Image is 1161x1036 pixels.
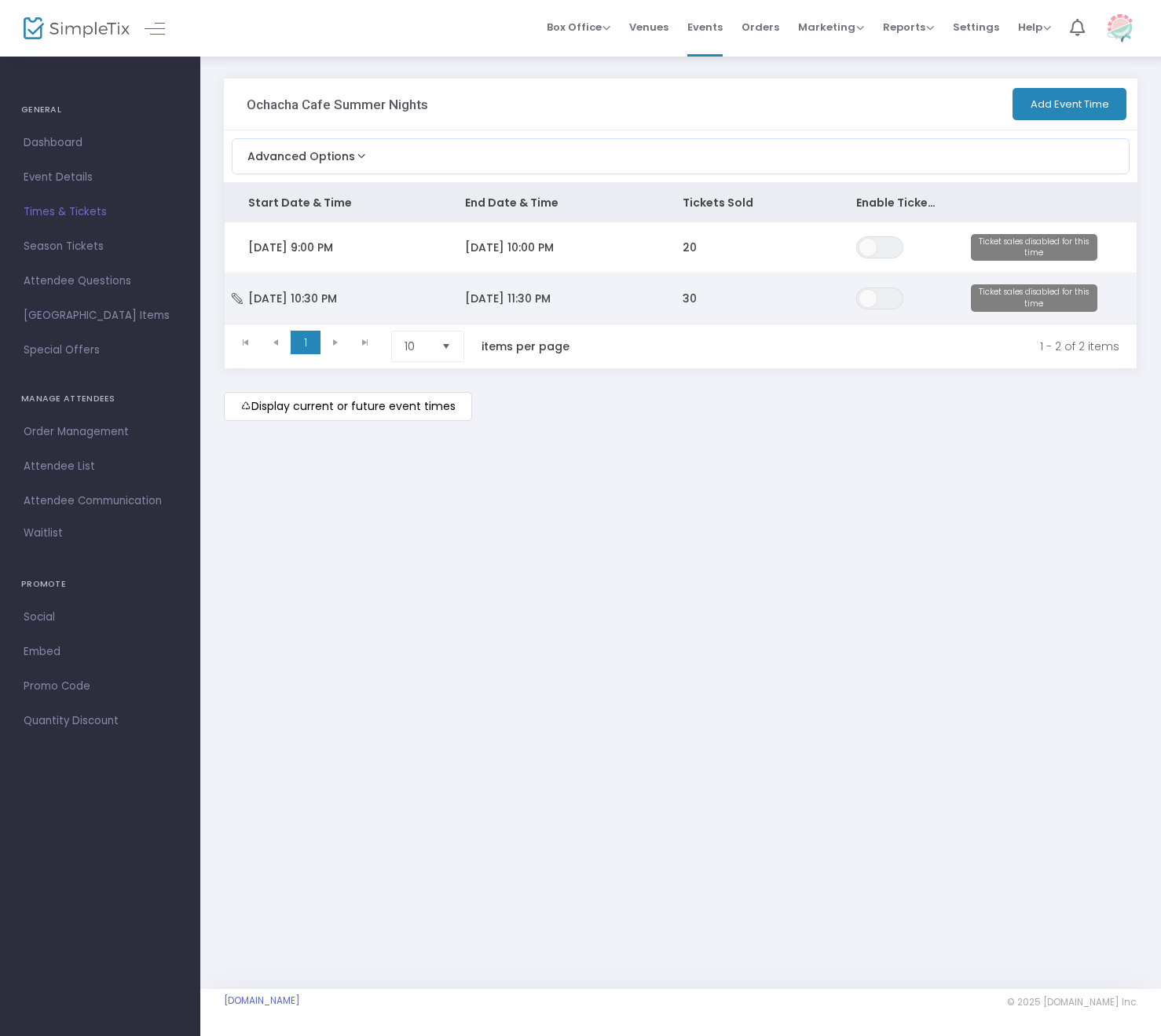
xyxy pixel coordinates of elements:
span: Ticket sales disabled for this time [971,284,1097,312]
span: Promo Code [24,676,177,697]
span: Embed [24,642,177,662]
span: Page 1 [291,331,320,354]
span: Ticket sales disabled for this time [971,234,1097,262]
a: [DOMAIN_NAME] [224,994,300,1007]
button: Select [435,331,457,361]
span: 30 [683,291,697,306]
th: Start Date & Time [225,183,441,222]
h4: PROMOTE [21,569,179,600]
span: 20 [683,240,697,255]
span: Reports [883,20,934,35]
m-button: Display current or future event times [224,392,472,421]
span: Attendee List [24,456,177,477]
span: Season Tickets [24,236,177,257]
div: Data table [225,183,1137,324]
span: Events [687,7,723,47]
span: Box Office [547,20,610,35]
span: [GEOGRAPHIC_DATA] Items [24,306,177,326]
h4: MANAGE ATTENDEES [21,383,179,415]
th: Tickets Sold [659,183,833,222]
label: items per page [482,339,570,354]
span: [DATE] 10:30 PM [248,291,337,306]
span: Waitlist [24,525,63,541]
span: Order Management [24,422,177,442]
th: Enable Ticket Sales [833,183,963,222]
span: [DATE] 10:00 PM [465,240,554,255]
span: Attendee Questions [24,271,177,291]
span: Quantity Discount [24,711,177,731]
span: [DATE] 9:00 PM [248,240,333,255]
span: Attendee Communication [24,491,177,511]
span: Venues [629,7,668,47]
span: Dashboard [24,133,177,153]
span: [DATE] 11:30 PM [465,291,551,306]
button: Add Event Time [1013,88,1126,120]
button: Advanced Options [233,139,369,165]
kendo-pager-info: 1 - 2 of 2 items [602,331,1119,362]
th: End Date & Time [441,183,658,222]
h3: Ochacha Cafe Summer Nights [247,97,428,112]
span: Special Offers [24,340,177,361]
span: Event Details [24,167,177,188]
h4: GENERAL [21,94,179,126]
span: Times & Tickets [24,202,177,222]
span: © 2025 [DOMAIN_NAME] Inc. [1007,996,1137,1009]
span: Help [1018,20,1051,35]
span: 10 [405,339,429,354]
span: Orders [742,7,779,47]
span: Social [24,607,177,628]
span: Settings [953,7,999,47]
span: Marketing [798,20,864,35]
